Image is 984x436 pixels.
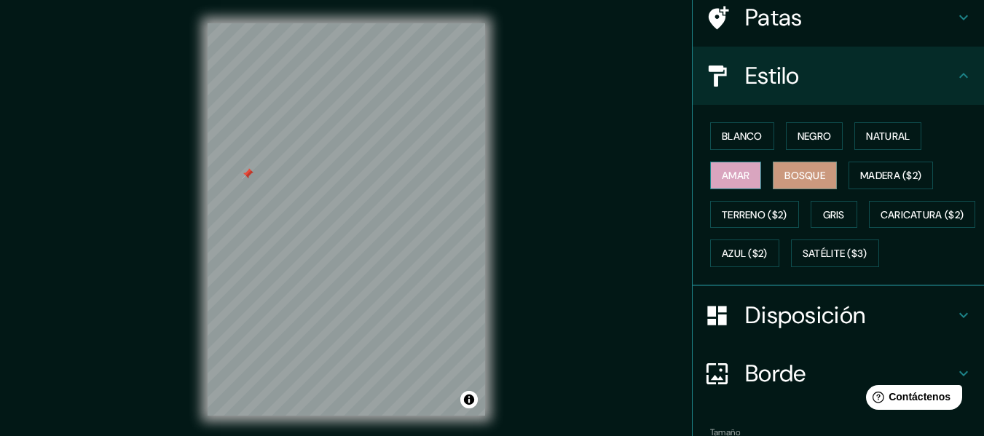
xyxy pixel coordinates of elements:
button: Madera ($2) [849,162,933,189]
button: Negro [786,122,843,150]
font: Blanco [722,130,763,143]
div: Estilo [693,47,984,105]
font: Terreno ($2) [722,208,787,221]
font: Natural [866,130,910,143]
iframe: Lanzador de widgets de ayuda [854,379,968,420]
font: Amar [722,169,749,182]
button: Caricatura ($2) [869,201,976,229]
font: Azul ($2) [722,247,768,261]
button: Activar o desactivar atribución [460,391,478,408]
font: Caricatura ($2) [881,208,964,221]
button: Satélite ($3) [791,239,879,267]
button: Gris [811,201,857,229]
div: Disposición [693,286,984,344]
button: Blanco [710,122,774,150]
font: Madera ($2) [860,169,921,182]
font: Negro [798,130,832,143]
font: Borde [745,358,806,389]
button: Bosque [773,162,837,189]
button: Amar [710,162,761,189]
button: Azul ($2) [710,239,779,267]
div: Borde [693,344,984,403]
font: Disposición [745,300,865,330]
button: Terreno ($2) [710,201,799,229]
font: Patas [745,2,803,33]
button: Natural [854,122,921,150]
canvas: Mapa [208,23,485,416]
font: Bosque [784,169,825,182]
font: Satélite ($3) [803,247,867,261]
font: Gris [823,208,845,221]
font: Estilo [745,60,800,91]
